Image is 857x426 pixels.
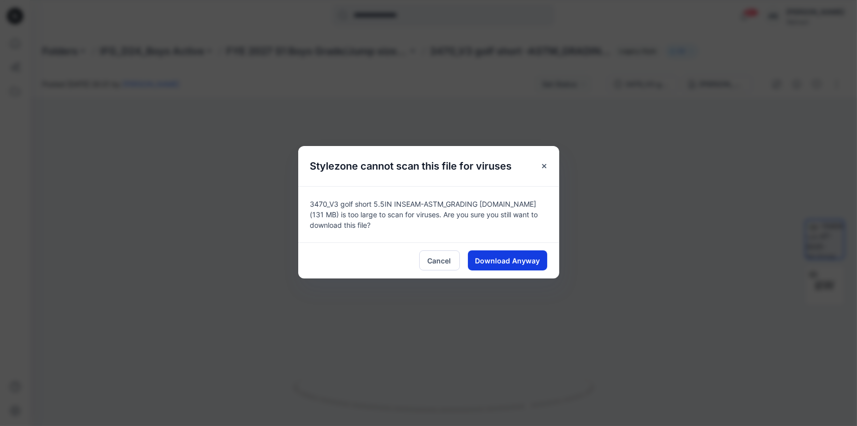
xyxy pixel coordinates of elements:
button: Close [535,157,553,175]
div: 3470_V3 golf short 5.5IN INSEAM-ASTM_GRADING [DOMAIN_NAME] (131 MB) is too large to scan for viru... [298,186,559,242]
button: Download Anyway [468,250,547,270]
button: Cancel [419,250,460,270]
span: Cancel [428,255,451,266]
span: Download Anyway [475,255,540,266]
h5: Stylezone cannot scan this file for viruses [298,146,524,186]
